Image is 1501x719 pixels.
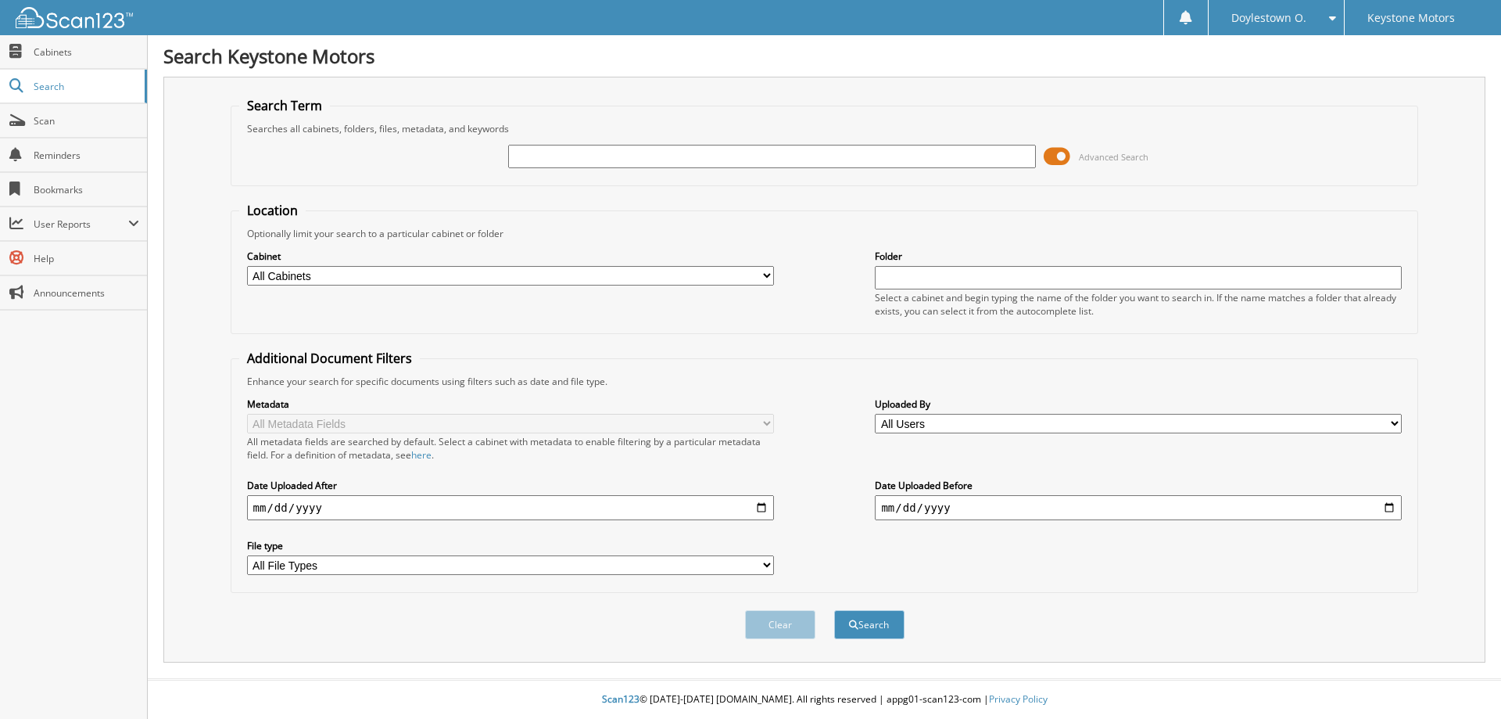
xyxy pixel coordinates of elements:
input: end [875,495,1402,520]
label: Folder [875,250,1402,263]
span: Scan123 [602,692,639,706]
span: Doylestown O. [1231,13,1306,23]
button: Search [834,610,905,639]
label: Date Uploaded Before [875,479,1402,492]
label: Date Uploaded After [247,479,774,492]
div: All metadata fields are searched by default. Select a cabinet with metadata to enable filtering b... [247,435,774,462]
span: Announcements [34,286,139,300]
span: User Reports [34,217,128,231]
label: File type [247,539,774,552]
span: Help [34,252,139,265]
label: Uploaded By [875,397,1402,411]
input: start [247,495,774,520]
label: Cabinet [247,250,774,263]
h1: Search Keystone Motors [163,43,1485,69]
span: Scan [34,114,139,128]
legend: Additional Document Filters [239,350,420,367]
span: Advanced Search [1079,151,1148,163]
legend: Location [239,202,306,219]
div: Searches all cabinets, folders, files, metadata, and keywords [239,122,1410,135]
div: Optionally limit your search to a particular cabinet or folder [239,227,1410,240]
span: Search [34,80,137,93]
div: © [DATE]-[DATE] [DOMAIN_NAME]. All rights reserved | appg01-scan123-com | [148,681,1501,719]
span: Cabinets [34,45,139,59]
a: here [411,448,432,462]
span: Bookmarks [34,183,139,196]
a: Privacy Policy [989,692,1048,706]
label: Metadata [247,397,774,411]
span: Reminders [34,149,139,162]
img: scan123-logo-white.svg [16,7,133,28]
div: Enhance your search for specific documents using filters such as date and file type. [239,375,1410,388]
div: Select a cabinet and begin typing the name of the folder you want to search in. If the name match... [875,291,1402,318]
span: Keystone Motors [1367,13,1455,23]
button: Clear [745,610,815,639]
legend: Search Term [239,97,330,114]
